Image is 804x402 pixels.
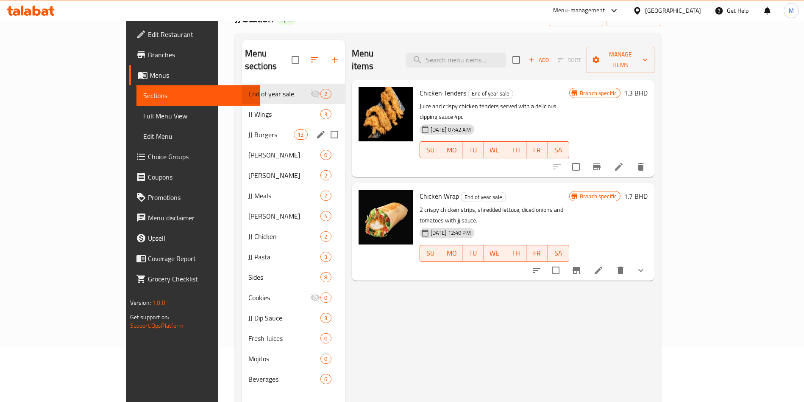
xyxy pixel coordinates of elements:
[242,84,345,104] div: End of year sale2
[152,297,165,308] span: 1.0.0
[321,253,331,261] span: 3
[129,269,260,289] a: Grocery Checklist
[129,228,260,248] a: Upsell
[320,252,331,262] div: items
[248,333,320,343] span: Fresh Juices
[636,265,646,275] svg: Show Choices
[441,245,462,262] button: MO
[143,111,253,121] span: Full Menu View
[321,233,331,241] span: 2
[631,260,651,281] button: show more
[427,126,474,134] span: [DATE] 07:42 AM
[242,267,345,287] div: Sides8
[150,70,253,80] span: Menus
[320,191,331,201] div: items
[248,191,320,201] div: JJ Meals
[242,369,345,389] div: Beverages6
[423,144,438,156] span: SU
[248,170,320,180] span: [PERSON_NAME]
[461,192,506,202] span: End of year sale
[406,53,506,67] input: search
[320,150,331,160] div: items
[248,211,320,221] span: [PERSON_NAME]
[624,87,648,99] h6: 1.3 BHD
[248,272,320,282] div: Sides
[148,172,253,182] span: Coupons
[487,144,502,156] span: WE
[320,109,331,119] div: items
[248,374,320,384] span: Beverages
[148,213,253,223] span: Menu disclaimer
[320,313,331,323] div: items
[509,247,523,259] span: TH
[526,260,547,281] button: sort-choices
[242,226,345,247] div: JJ Chicken2
[420,190,459,202] span: Chicken Wrap
[248,313,320,323] span: JJ Dip Sauce
[242,124,345,145] div: JJ Burgers13edit
[242,328,345,349] div: Fresh Juices0
[248,252,320,262] span: JJ Pasta
[242,349,345,369] div: Mojitos0
[148,233,253,243] span: Upsell
[576,89,620,97] span: Branch specific
[242,247,345,267] div: JJ Pasta3
[423,247,438,259] span: SU
[129,24,260,45] a: Edit Restaurant
[507,51,525,69] span: Select section
[248,150,320,160] div: JJ Wraps
[321,212,331,220] span: 4
[129,146,260,167] a: Choice Groups
[248,292,310,303] div: Cookies
[248,109,320,119] div: JJ Wings
[567,158,585,176] span: Select to update
[242,145,345,165] div: [PERSON_NAME]0
[129,45,260,65] a: Branches
[136,106,260,126] a: Full Menu View
[320,231,331,242] div: items
[468,89,513,99] div: End of year sale
[320,354,331,364] div: items
[148,152,253,162] span: Choice Groups
[484,245,505,262] button: WE
[136,85,260,106] a: Sections
[248,89,310,99] span: End of year sale
[553,6,605,16] div: Menu-management
[321,355,331,363] span: 0
[321,273,331,281] span: 8
[242,308,345,328] div: JJ Dip Sauce3
[526,245,548,262] button: FR
[321,375,331,383] span: 6
[593,49,648,70] span: Manage items
[466,247,480,259] span: TU
[248,354,320,364] span: Mojitos
[321,110,331,118] span: 3
[248,150,320,160] span: [PERSON_NAME]
[556,13,596,24] span: import
[325,50,345,70] button: Add section
[320,374,331,384] div: items
[130,297,151,308] span: Version:
[525,53,552,67] span: Add item
[530,247,544,259] span: FR
[248,129,294,140] div: JJ Burgers
[320,211,331,221] div: items
[304,50,325,70] span: Sort sections
[321,294,331,302] span: 0
[789,6,794,15] span: M
[129,65,260,85] a: Menus
[526,141,548,158] button: FR
[129,167,260,187] a: Coupons
[294,129,307,140] div: items
[248,211,320,221] div: JJ Deals
[462,245,484,262] button: TU
[587,157,607,177] button: Branch-specific-item
[130,320,184,331] a: Support.OpsPlatform
[551,247,566,259] span: SA
[320,89,331,99] div: items
[548,141,569,158] button: SA
[148,50,253,60] span: Branches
